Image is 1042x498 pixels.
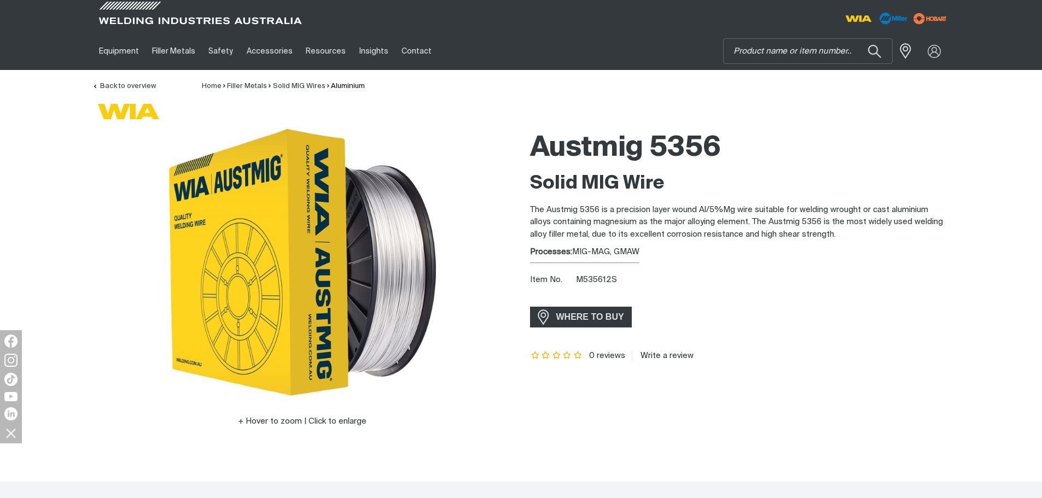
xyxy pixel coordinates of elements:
[145,32,202,70] a: Filler Metals
[2,424,20,442] img: hide socials
[724,39,892,63] input: Product name or item number...
[352,32,394,70] a: Insights
[549,308,631,326] span: WHERE TO BUY
[530,246,950,259] div: MIG-MAG, GMAW
[92,32,736,70] nav: Main
[395,32,438,70] a: Contact
[4,407,18,420] img: LinkedIn
[530,274,574,286] span: Item No.
[231,415,373,428] button: Hover to zoom | Click to enlarge
[4,335,18,348] img: Facebook
[910,10,950,27] img: miller
[530,131,950,166] h1: Austmig 5356
[202,32,240,70] a: Safety
[589,351,625,360] span: 0 reviews
[4,373,18,386] img: TikTok
[856,38,893,64] button: Search products
[299,32,352,70] a: Resources
[92,32,145,70] a: Equipment
[530,204,950,241] p: The Austmig 5356 is a precision layer wound Al/5%Mg wire suitable for welding wrought or cast alu...
[92,83,156,90] a: Back to overview of Aluminium
[530,352,584,360] span: Rating: {0}
[202,81,365,92] nav: Breadcrumb
[576,276,617,284] span: M535612S
[530,172,950,196] h2: Solid MIG Wire
[227,83,267,90] a: Filler Metals
[530,307,632,327] a: WHERE TO BUY
[4,392,18,401] img: YouTube
[240,32,299,70] a: Accessories
[632,351,694,361] a: Write a review
[166,125,439,399] img: Austmig 5356 -1.2mm 6kg Spool
[530,248,572,256] strong: Processes:
[202,83,222,90] a: Home
[273,83,325,90] a: Solid MIG Wires
[331,83,365,90] a: Aluminium
[4,354,18,367] img: Instagram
